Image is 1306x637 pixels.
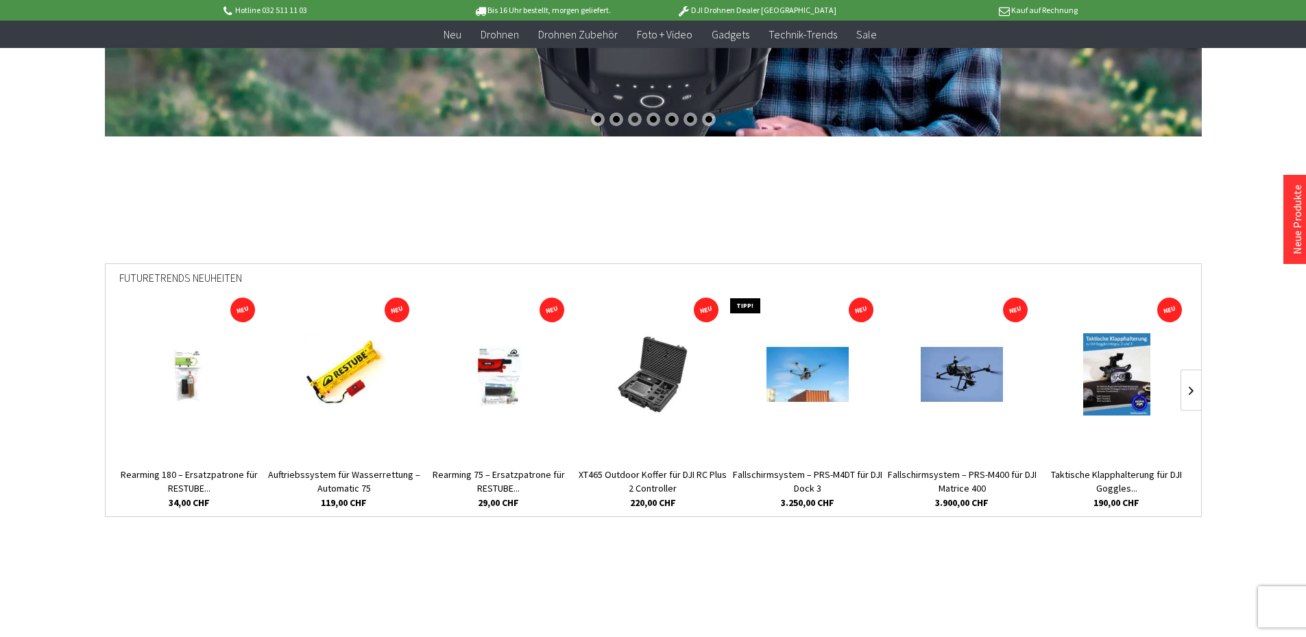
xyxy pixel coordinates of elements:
div: 2 [609,112,623,126]
p: Kauf auf Rechnung [864,2,1078,19]
a: Fallschirmsystem – PRS-M4DT für DJI Dock 3 [730,468,884,495]
span: 190,00 CHF [1093,496,1139,509]
div: 7 [702,112,716,126]
p: Hotline 032 511 11 03 [221,2,435,19]
span: Neu [444,27,461,41]
span: Technik-Trends [769,27,837,41]
span: Foto + Video [637,27,692,41]
span: 29,00 CHF [478,496,519,509]
img: Auftriebssystem für Wasserrettung – Automatic 75 [303,333,385,416]
span: Sale [856,27,877,41]
a: Taktische Klapphalterung für DJI Goggles... [1039,468,1194,495]
span: 3.250,00 CHF [781,496,834,509]
span: 119,00 CHF [321,496,367,509]
div: 1 [591,112,605,126]
span: Drohnen [481,27,519,41]
img: Taktische Klapphalterung für DJI Goggles Integra, 2 und 3 [1083,333,1150,416]
div: Futuretrends Neuheiten [119,264,1187,302]
img: Rearming 75 – Ersatzpatrone für RESTUBE Automatic 75 [457,333,540,416]
a: Technik-Trends [759,21,847,49]
div: 5 [665,112,679,126]
p: DJI Drohnen Dealer [GEOGRAPHIC_DATA] [649,2,863,19]
a: Neu [434,21,471,49]
a: Gadgets [702,21,759,49]
div: 3 [628,112,642,126]
a: Sale [847,21,886,49]
img: Rearming 180 – Ersatzpatrone für RESTUBE Automatic PRO [148,333,230,416]
a: Neue Produkte [1290,184,1304,254]
a: Drohnen Zubehör [529,21,627,49]
a: Rearming 75 – Ersatzpatrone für RESTUBE... [421,468,575,495]
a: Fallschirmsystem – PRS-M400 für DJI Matrice 400 [885,468,1039,495]
span: 220,00 CHF [630,496,676,509]
img: Fallschirmsystem – PRS-M400 für DJI Matrice 400 [921,333,1003,416]
a: Auftriebssystem für Wasserrettung – Automatic 75 [267,468,421,495]
span: Drohnen Zubehör [538,27,618,41]
a: Rearming 180 – Ersatzpatrone für RESTUBE... [112,468,267,495]
p: Bis 16 Uhr bestellt, morgen geliefert. [435,2,649,19]
a: Foto + Video [627,21,702,49]
div: 4 [646,112,660,126]
a: XT465 Outdoor Koffer für DJI RC Plus 2 Controller [576,468,730,495]
img: Fallschirmsystem – PRS-M4DT für DJI Dock 3 [766,333,849,416]
span: 34,00 CHF [169,496,210,509]
span: Gadgets [712,27,749,41]
a: Drohnen [471,21,529,49]
img: XT465 Outdoor Koffer für DJI RC Plus 2 Controller [612,333,694,416]
span: 3.900,00 CHF [935,496,989,509]
div: 6 [684,112,697,126]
